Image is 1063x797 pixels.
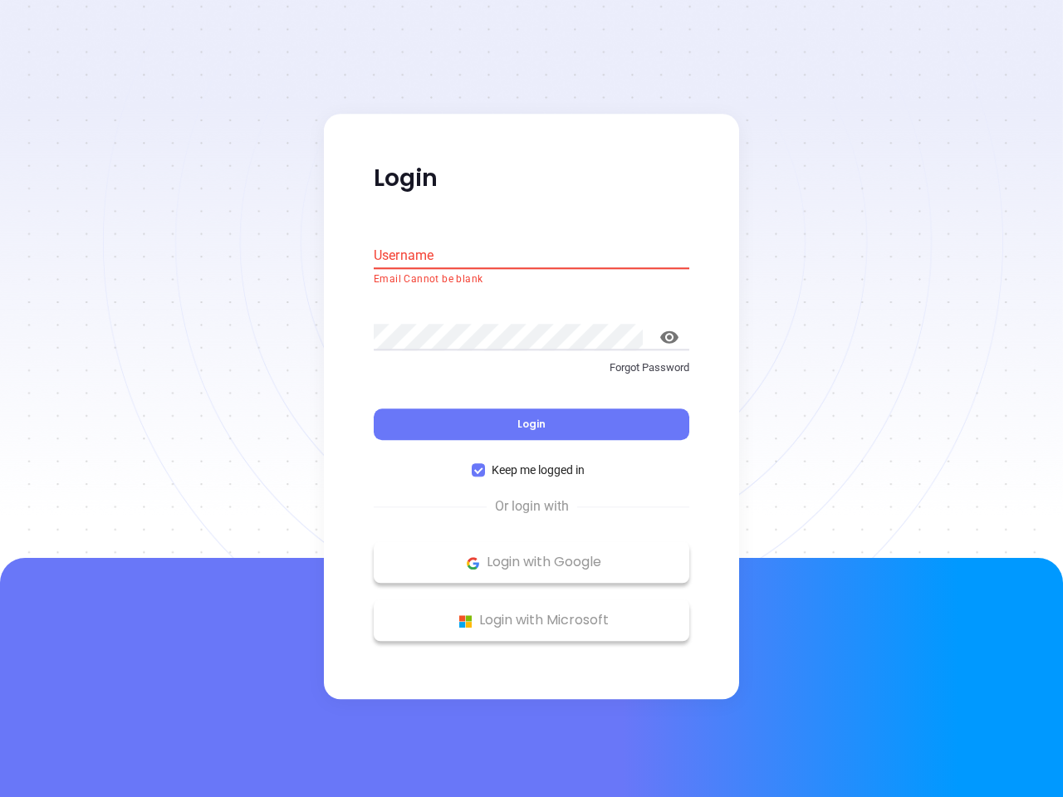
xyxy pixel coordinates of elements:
button: Microsoft Logo Login with Microsoft [374,600,689,642]
span: Login [517,418,546,432]
button: toggle password visibility [649,317,689,357]
button: Google Logo Login with Google [374,542,689,584]
button: Login [374,409,689,441]
p: Login with Google [382,550,681,575]
img: Microsoft Logo [455,611,476,632]
img: Google Logo [463,553,483,574]
p: Login [374,164,689,193]
p: Login with Microsoft [382,609,681,633]
p: Email Cannot be blank [374,271,689,288]
a: Forgot Password [374,359,689,389]
p: Forgot Password [374,359,689,376]
span: Or login with [487,497,577,517]
span: Keep me logged in [485,462,591,480]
